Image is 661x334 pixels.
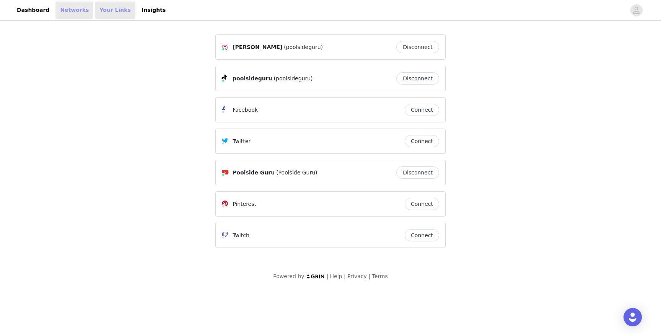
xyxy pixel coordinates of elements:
a: Terms [372,273,387,279]
span: Powered by [273,273,304,279]
span: [PERSON_NAME] [233,43,282,51]
span: (poolsideguru) [284,43,323,51]
a: Privacy [347,273,367,279]
button: Disconnect [396,166,439,179]
button: Connect [405,135,439,147]
span: | [344,273,346,279]
div: avatar [633,4,640,16]
span: poolsideguru [233,75,272,83]
img: logo [306,274,325,279]
a: Dashboard [12,2,54,19]
span: | [368,273,370,279]
span: Poolside Guru [233,169,275,177]
span: (Poolside Guru) [276,169,317,177]
a: Networks [55,2,93,19]
a: Help [330,273,342,279]
button: Connect [405,104,439,116]
p: Twitch [233,231,249,240]
button: Connect [405,198,439,210]
p: Facebook [233,106,258,114]
img: Instagram Icon [222,44,228,51]
div: Open Intercom Messenger [624,308,642,326]
button: Disconnect [396,72,439,85]
p: Pinterest [233,200,256,208]
span: (poolsideguru) [274,75,313,83]
a: Your Links [95,2,135,19]
button: Connect [405,229,439,241]
p: Twitter [233,137,251,145]
span: | [327,273,329,279]
button: Disconnect [396,41,439,53]
a: Insights [137,2,170,19]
